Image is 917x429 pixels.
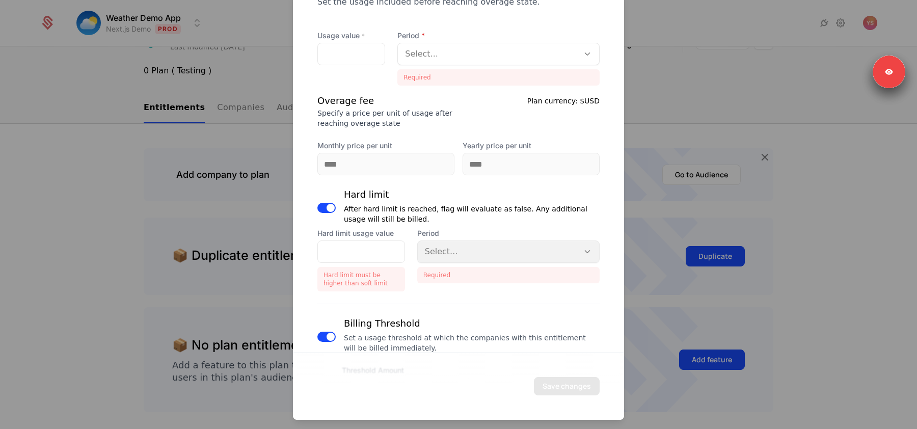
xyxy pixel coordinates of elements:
button: Save changes [534,377,600,395]
div: Required [417,267,600,283]
label: Monthly price per unit [317,141,454,151]
span: Period [417,228,600,238]
label: Yearly price per unit [463,141,600,151]
div: Hard limit must be higher than soft limit [317,267,405,291]
div: Hard limit [344,187,600,202]
div: After hard limit is reached, flag will evaluate as false. Any additional usage will still be billed. [344,204,600,224]
span: $USD [580,97,600,105]
label: Hard limit usage value [317,228,405,238]
div: Set a usage threshold at which the companies with this entitlement will be billed immediately. [344,333,600,353]
div: Overage fee [317,94,452,108]
label: Usage value [317,31,385,41]
div: Specify a price per unit of usage after reaching overage state [317,108,452,128]
div: Billing Threshold [344,316,600,331]
div: Plan currency: [527,94,600,128]
span: Period [397,31,600,41]
div: Required [397,69,600,86]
